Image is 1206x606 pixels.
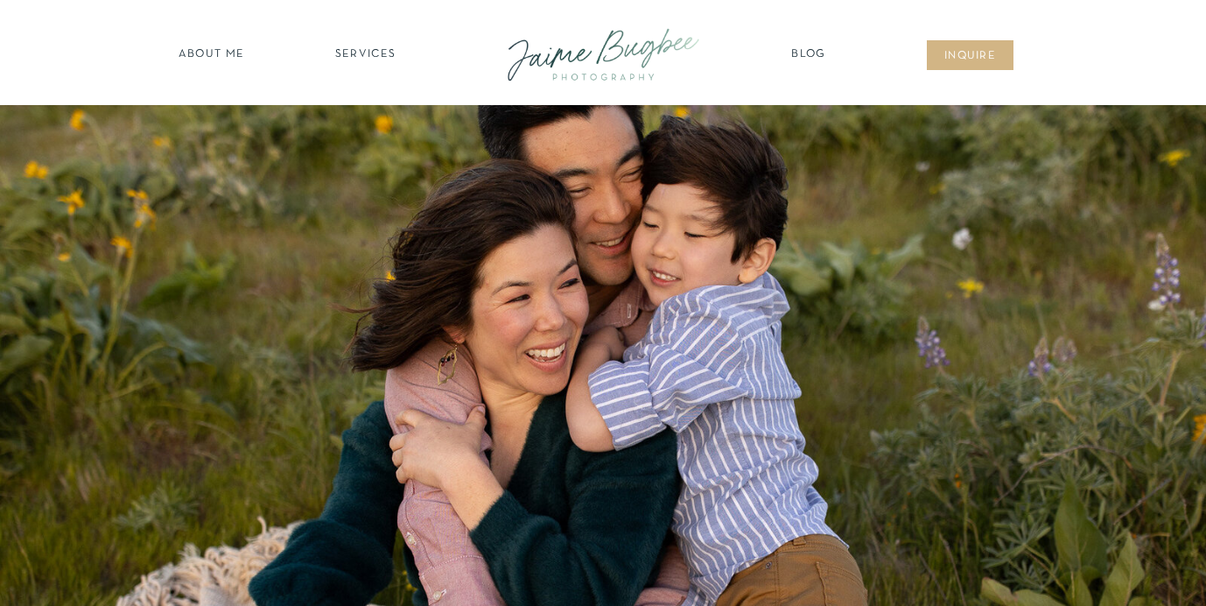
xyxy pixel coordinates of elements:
[787,46,831,64] a: Blog
[935,48,1006,66] a: inqUIre
[316,46,415,64] a: SERVICES
[173,46,249,64] a: about ME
